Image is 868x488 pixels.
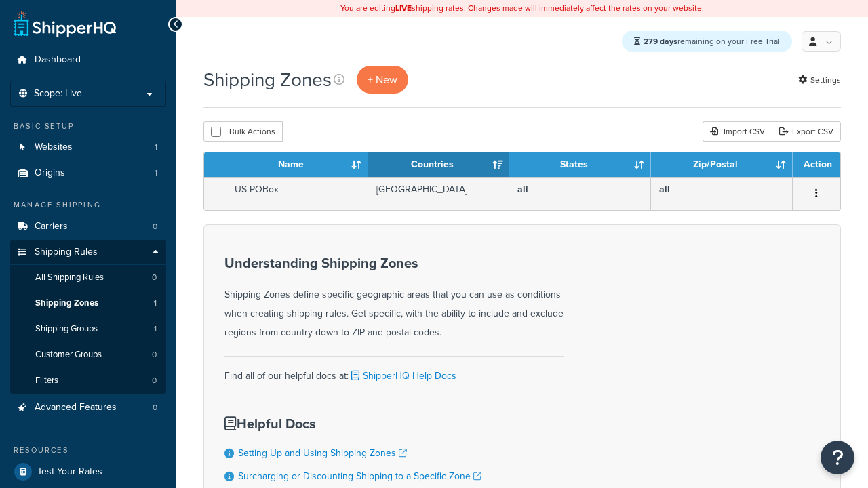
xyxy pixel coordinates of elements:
li: Advanced Features [10,395,166,420]
h3: Helpful Docs [224,416,481,431]
span: Scope: Live [34,88,82,100]
span: 0 [153,402,157,413]
td: US POBox [226,177,368,210]
li: Customer Groups [10,342,166,367]
a: Customer Groups 0 [10,342,166,367]
span: All Shipping Rules [35,272,104,283]
a: Shipping Rules [10,240,166,265]
a: Surcharging or Discounting Shipping to a Specific Zone [238,469,481,483]
span: 1 [153,298,157,309]
a: + New [357,66,408,94]
th: Action [793,152,840,177]
th: States: activate to sort column ascending [509,152,651,177]
a: All Shipping Rules 0 [10,265,166,290]
a: Websites 1 [10,135,166,160]
b: all [517,182,528,197]
div: Basic Setup [10,121,166,132]
div: Import CSV [703,121,772,142]
li: Shipping Zones [10,291,166,316]
strong: 279 days [644,35,677,47]
a: Export CSV [772,121,841,142]
span: Carriers [35,221,68,232]
span: Websites [35,142,73,153]
div: Find all of our helpful docs at: [224,356,564,386]
span: Shipping Zones [35,298,98,309]
td: [GEOGRAPHIC_DATA] [368,177,510,210]
span: 0 [152,375,157,386]
span: Origins [35,167,65,179]
span: 1 [155,167,157,179]
button: Open Resource Center [821,441,854,474]
div: Shipping Zones define specific geographic areas that you can use as conditions when creating ship... [224,256,564,342]
span: Advanced Features [35,402,117,413]
b: all [659,182,670,197]
span: 0 [153,221,157,232]
a: ShipperHQ Help Docs [349,369,456,383]
th: Zip/Postal: activate to sort column ascending [651,152,793,177]
a: Setting Up and Using Shipping Zones [238,446,407,460]
li: Shipping Groups [10,317,166,342]
a: Test Your Rates [10,460,166,484]
li: Origins [10,161,166,186]
div: Manage Shipping [10,199,166,211]
b: LIVE [395,2,412,14]
li: Shipping Rules [10,240,166,394]
li: All Shipping Rules [10,265,166,290]
span: 1 [155,142,157,153]
a: Carriers 0 [10,214,166,239]
div: remaining on your Free Trial [622,30,792,52]
a: ShipperHQ Home [14,10,116,37]
a: Dashboard [10,47,166,73]
span: Filters [35,375,58,386]
li: Filters [10,368,166,393]
span: Customer Groups [35,349,102,361]
span: Shipping Rules [35,247,98,258]
span: Shipping Groups [35,323,98,335]
span: 0 [152,349,157,361]
a: Origins 1 [10,161,166,186]
div: Resources [10,445,166,456]
a: Advanced Features 0 [10,395,166,420]
a: Filters 0 [10,368,166,393]
span: 1 [154,323,157,335]
h3: Understanding Shipping Zones [224,256,564,270]
a: Settings [798,70,841,89]
th: Name: activate to sort column ascending [226,152,368,177]
span: 0 [152,272,157,283]
h1: Shipping Zones [203,66,332,93]
a: Shipping Zones 1 [10,291,166,316]
span: Dashboard [35,54,81,66]
button: Bulk Actions [203,121,283,142]
span: Test Your Rates [37,466,102,478]
li: Carriers [10,214,166,239]
li: Websites [10,135,166,160]
th: Countries: activate to sort column ascending [368,152,510,177]
span: + New [368,72,397,87]
a: Shipping Groups 1 [10,317,166,342]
